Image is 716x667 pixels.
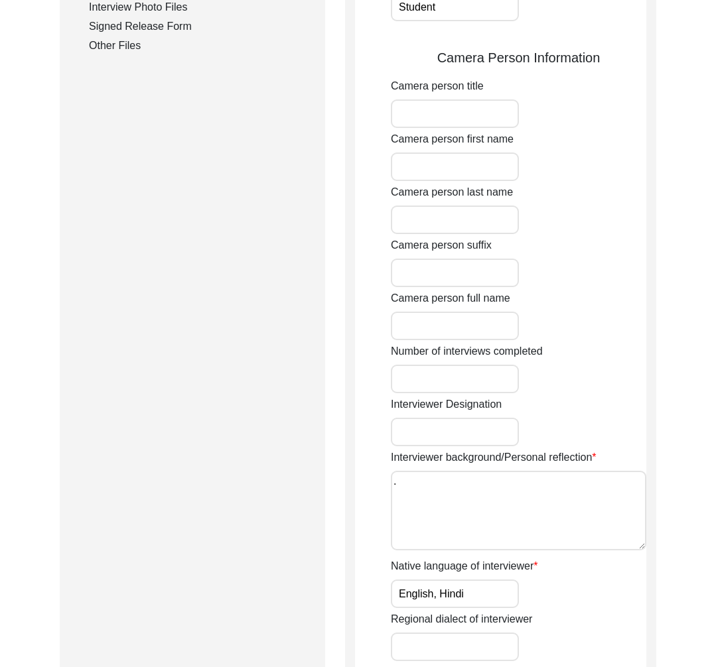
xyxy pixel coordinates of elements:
label: Camera person last name [391,184,513,200]
label: Camera person suffix [391,237,492,253]
div: Other Files [89,38,309,54]
label: Interviewer Designation [391,396,502,412]
label: Number of interviews completed [391,343,543,359]
label: Camera person first name [391,131,514,147]
div: Signed Release Form [89,19,309,34]
label: Camera person title [391,78,484,94]
label: Regional dialect of interviewer [391,611,532,627]
div: Camera Person Information [391,48,646,68]
label: Native language of interviewer [391,558,537,574]
label: Camera person full name [391,290,510,306]
label: Interviewer background/Personal reflection [391,450,597,465]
